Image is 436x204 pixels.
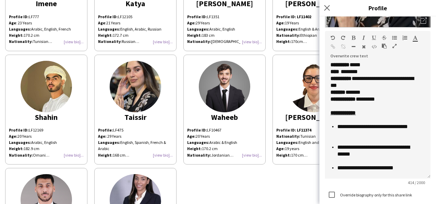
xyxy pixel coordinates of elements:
[402,180,431,185] span: 414 / 2000
[9,33,24,38] strong: Height:
[187,20,196,25] strong: Age:
[319,3,436,12] h3: Profile
[276,134,300,139] strong: Nationality:
[276,0,351,7] div: [PERSON_NAME]
[110,61,161,112] img: thumb-6672a493a0d2f.jpeg
[113,33,129,38] span: 172.7 cm
[361,35,366,41] button: Italic
[351,35,356,41] button: Bold
[276,32,351,38] div: Ethiopian
[276,14,311,19] b: Profile ID: LF11402
[276,20,351,26] div: 19 Years
[288,61,339,112] img: thumb-66c5d193583c0.jpeg
[276,133,351,158] p: Tunisian English and Arabic 19 years 170 cm
[276,114,351,120] div: [PERSON_NAME]
[330,35,335,41] button: Undo
[9,20,84,45] p: : 23 Years Arabic, English, French 170.2 cm Tunisian
[372,44,376,49] button: HTML Code
[9,14,84,20] p: LF777
[187,26,209,32] strong: Languages:
[98,39,121,44] b: Nationality
[9,20,16,25] b: Age
[276,38,351,45] div: 170cm
[98,39,122,44] span: :
[187,39,211,44] strong: Nationality:
[361,44,366,49] button: Clear Formatting
[392,35,397,41] button: Unordered List
[187,133,262,158] p: 20 Years Arabic & English 170.2 cm Jordanian
[199,61,250,112] img: thumb-657eed9fb6885.jpeg
[9,26,31,32] strong: Languages:
[98,33,113,38] b: Height:
[98,140,120,145] strong: Languages:
[98,0,173,7] div: Katya
[392,43,397,49] button: Fullscreen
[187,114,262,120] div: Waheeb
[9,14,29,19] strong: Profile ID:
[9,114,84,120] div: Shahin
[187,127,262,133] p: LF10467
[187,20,262,45] p: 29 Years Arabic, English 183 cm [DEMOGRAPHIC_DATA]
[187,14,262,20] p: LF1351
[417,14,431,27] div: Open photos pop-in
[107,134,121,139] span: 29 Years
[9,0,84,7] div: Imene
[98,20,105,25] b: Age
[98,14,118,19] b: Profile ID:
[276,127,311,133] b: Profile ID: LF11374
[98,20,106,25] span: :
[187,140,209,145] strong: Languages:
[98,127,113,133] strong: Profile:
[413,35,417,41] button: Text Color
[276,146,285,151] strong: Age:
[276,39,291,44] b: Height:
[351,44,356,49] button: Horizontal Line
[9,134,17,139] b: Age:
[98,38,173,45] p: Russian
[9,140,31,145] b: Languages:
[341,35,346,41] button: Redo
[187,14,207,19] strong: Profile ID:
[98,14,173,20] p: LF12105
[9,127,84,158] p: LF12169 20 Years Arabic, English 182.9 cm Omani
[98,26,120,32] b: Languages:
[276,33,300,38] b: Nationality:
[372,35,376,41] button: Underline
[382,43,387,49] button: Paste as plain text
[98,134,107,139] b: Age:
[187,127,207,133] strong: Profile ID:
[9,146,24,151] b: Height:
[339,192,412,197] label: Override biography only for this share link
[98,127,173,133] p: LF475
[402,35,407,41] button: Ordered List
[9,127,29,133] b: Profile ID:
[187,152,211,158] strong: Nationality:
[187,0,262,7] div: [PERSON_NAME]
[276,152,291,158] strong: Height:
[120,26,161,32] span: English, Arabic, Russian
[276,26,299,32] b: Languages:
[98,114,173,120] div: Taissir
[98,139,173,158] p: English, Spanish, French & Arabic 168 cm
[9,152,33,158] b: Nationality:
[382,35,387,41] button: Strikethrough
[98,152,113,158] strong: Height:
[276,20,285,25] b: Age:
[21,61,72,112] img: thumb-6f5225cb-eb92-4532-9672-4a19d921edca.jpg
[187,33,202,38] strong: Height:
[276,26,351,32] div: English & Arabic
[187,134,196,139] strong: Age:
[276,140,299,145] strong: Languages:
[9,39,33,44] strong: Nationality:
[187,146,202,151] strong: Height:
[98,20,173,26] p: 21 Years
